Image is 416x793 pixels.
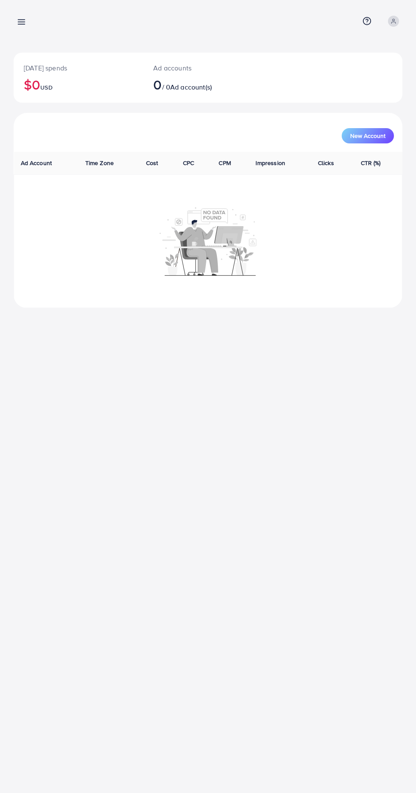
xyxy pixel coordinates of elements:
[219,159,230,167] span: CPM
[160,206,256,276] img: No account
[350,133,385,139] span: New Account
[361,159,381,167] span: CTR (%)
[21,159,52,167] span: Ad Account
[153,63,230,73] p: Ad accounts
[342,128,394,143] button: New Account
[183,159,194,167] span: CPC
[40,83,52,92] span: USD
[153,76,230,92] h2: / 0
[318,159,334,167] span: Clicks
[146,159,158,167] span: Cost
[85,159,114,167] span: Time Zone
[153,75,162,94] span: 0
[24,63,133,73] p: [DATE] spends
[24,76,133,92] h2: $0
[256,159,285,167] span: Impression
[170,82,212,92] span: Ad account(s)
